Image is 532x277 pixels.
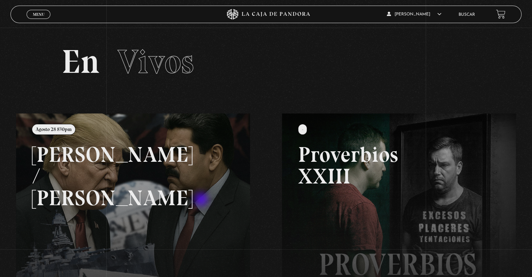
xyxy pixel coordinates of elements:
[33,12,44,16] span: Menu
[496,9,505,19] a: View your shopping cart
[30,18,47,23] span: Cerrar
[459,13,475,17] a: Buscar
[387,12,441,16] span: [PERSON_NAME]
[62,45,470,78] h2: En
[118,42,194,82] span: Vivos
